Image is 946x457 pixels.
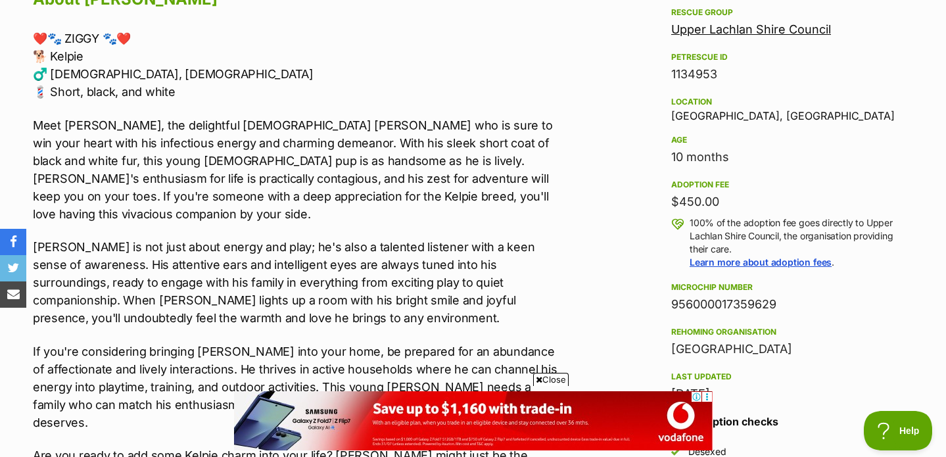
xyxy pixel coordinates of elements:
[671,94,905,122] div: [GEOGRAPHIC_DATA], [GEOGRAPHIC_DATA]
[671,327,905,337] div: Rehoming organisation
[671,282,905,293] div: Microchip number
[33,116,563,223] p: Meet [PERSON_NAME], the delightful [DEMOGRAPHIC_DATA] [PERSON_NAME] who is sure to win your heart...
[671,7,905,18] div: Rescue group
[671,135,905,145] div: Age
[33,343,563,431] p: If you're considering bringing [PERSON_NAME] into your home, be prepared for an abundance of affe...
[671,414,905,429] h3: Pre-adoption checks
[671,97,905,107] div: Location
[671,295,905,314] div: 956000017359629
[671,22,831,36] a: Upper Lachlan Shire Council
[671,148,905,166] div: 10 months
[33,30,563,101] p: ❤️🐾 ZIGGY 🐾❤️ 🐕 Kelpie ♂️ [DEMOGRAPHIC_DATA], [DEMOGRAPHIC_DATA] 💈 Short, black, and white
[671,340,905,358] div: [GEOGRAPHIC_DATA]
[671,52,905,62] div: PetRescue ID
[671,193,905,211] div: $450.00
[671,65,905,84] div: 1134953
[864,411,933,450] iframe: Help Scout Beacon - Open
[671,372,905,382] div: Last updated
[533,373,569,386] span: Close
[33,238,563,327] p: [PERSON_NAME] is not just about energy and play; he's also a talented listener with a keen sense ...
[671,180,905,190] div: Adoption fee
[234,391,713,450] iframe: Advertisement
[690,256,832,268] a: Learn more about adoption fees
[671,385,905,403] div: [DATE]
[690,216,905,269] p: 100% of the adoption fee goes directly to Upper Lachlan Shire Council, the organisation providing...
